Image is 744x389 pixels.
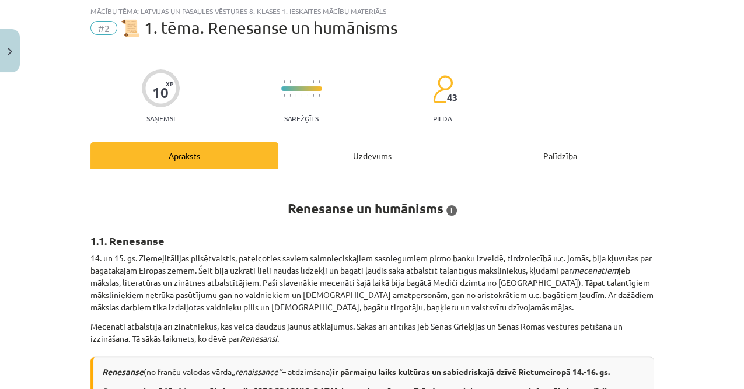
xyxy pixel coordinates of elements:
img: icon-short-line-57e1e144782c952c97e751825c79c345078a6d821885a25fce030b3d8c18986b.svg [301,80,302,83]
img: icon-short-line-57e1e144782c952c97e751825c79c345078a6d821885a25fce030b3d8c18986b.svg [289,80,291,83]
p: Saņemsi [142,114,180,122]
img: icon-short-line-57e1e144782c952c97e751825c79c345078a6d821885a25fce030b3d8c18986b.svg [319,80,320,83]
img: icon-short-line-57e1e144782c952c97e751825c79c345078a6d821885a25fce030b3d8c18986b.svg [295,94,296,97]
p: Mecenāti atbalstīja arī zinātniekus, kas veica daudzus jaunus atklājumus. Sākās arī antīkās jeb S... [90,320,654,345]
span: #2 [90,21,117,35]
p: (no franču valodas vārda – atdzimšana) [102,366,645,378]
div: 10 [152,85,169,101]
strong: 1.1. Renesanse [90,234,165,247]
p: 14. un 15. gs. Ziemeļitālijas pilsētvalstis, pateicoties saviem saimnieciskajiem sasniegumiem pir... [90,252,654,313]
img: icon-short-line-57e1e144782c952c97e751825c79c345078a6d821885a25fce030b3d8c18986b.svg [284,94,285,97]
p: pilda [433,114,452,122]
img: icon-short-line-57e1e144782c952c97e751825c79c345078a6d821885a25fce030b3d8c18986b.svg [307,94,308,97]
span: i [446,205,457,216]
i: Renesansi [240,333,277,344]
div: Uzdevums [278,142,466,169]
i: Renesanse [102,366,144,377]
img: icon-short-line-57e1e144782c952c97e751825c79c345078a6d821885a25fce030b3d8c18986b.svg [284,80,285,83]
i: mecenātiem [572,265,619,275]
img: icon-short-line-57e1e144782c952c97e751825c79c345078a6d821885a25fce030b3d8c18986b.svg [295,80,296,83]
img: icon-short-line-57e1e144782c952c97e751825c79c345078a6d821885a25fce030b3d8c18986b.svg [313,94,314,97]
img: icon-short-line-57e1e144782c952c97e751825c79c345078a6d821885a25fce030b3d8c18986b.svg [289,94,291,97]
b: ir pārmaiņu laiks kultūras un sabiedriskajā dzīvē Rietumeiropā 14.-16. gs. [333,366,610,377]
span: 📜 1. tēma. Renesanse un humānisms [120,18,397,37]
img: icon-short-line-57e1e144782c952c97e751825c79c345078a6d821885a25fce030b3d8c18986b.svg [307,80,308,83]
img: icon-short-line-57e1e144782c952c97e751825c79c345078a6d821885a25fce030b3d8c18986b.svg [313,80,314,83]
div: Apraksts [90,142,278,169]
div: Palīdzība [466,142,654,169]
div: Mācību tēma: Latvijas un pasaules vēstures 8. klases 1. ieskaites mācību materiāls [90,7,654,15]
p: Sarežģīts [284,114,319,122]
img: students-c634bb4e5e11cddfef0936a35e636f08e4e9abd3cc4e673bd6f9a4125e45ecb1.svg [432,75,453,104]
img: icon-short-line-57e1e144782c952c97e751825c79c345078a6d821885a25fce030b3d8c18986b.svg [301,94,302,97]
img: icon-short-line-57e1e144782c952c97e751825c79c345078a6d821885a25fce030b3d8c18986b.svg [319,94,320,97]
img: icon-close-lesson-0947bae3869378f0d4975bcd49f059093ad1ed9edebbc8119c70593378902aed.svg [8,48,12,55]
span: 43 [447,92,457,103]
strong: Renesanse un humānisms [288,200,443,217]
span: XP [166,80,173,87]
i: „renaissance” [232,366,282,377]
